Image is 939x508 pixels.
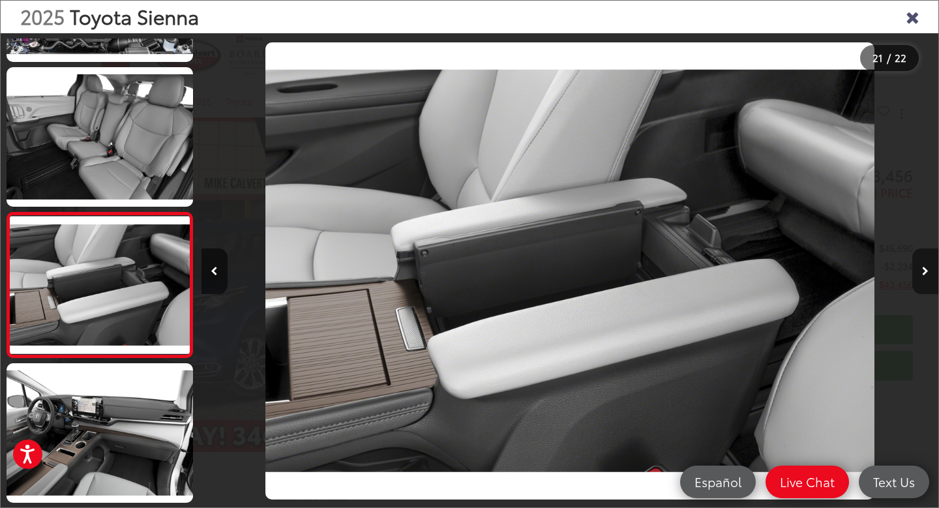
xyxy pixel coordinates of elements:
a: Text Us [859,466,929,498]
i: Close gallery [906,8,919,25]
span: Text Us [867,473,921,490]
span: / [886,53,892,63]
span: 22 [895,50,906,65]
span: Español [688,473,748,490]
span: Toyota Sienna [70,2,199,30]
div: 2025 Toyota Sienna XLE 20 [201,42,938,500]
img: 2025 Toyota Sienna XLE [5,65,194,207]
button: Next image [912,248,938,294]
img: 2025 Toyota Sienna XLE [8,216,191,353]
img: 2025 Toyota Sienna XLE [5,362,194,504]
span: Live Chat [773,473,841,490]
span: 21 [872,50,883,65]
img: 2025 Toyota Sienna XLE [265,42,875,500]
a: Español [680,466,756,498]
button: Previous image [201,248,228,294]
a: Live Chat [766,466,849,498]
span: 2025 [20,2,65,30]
